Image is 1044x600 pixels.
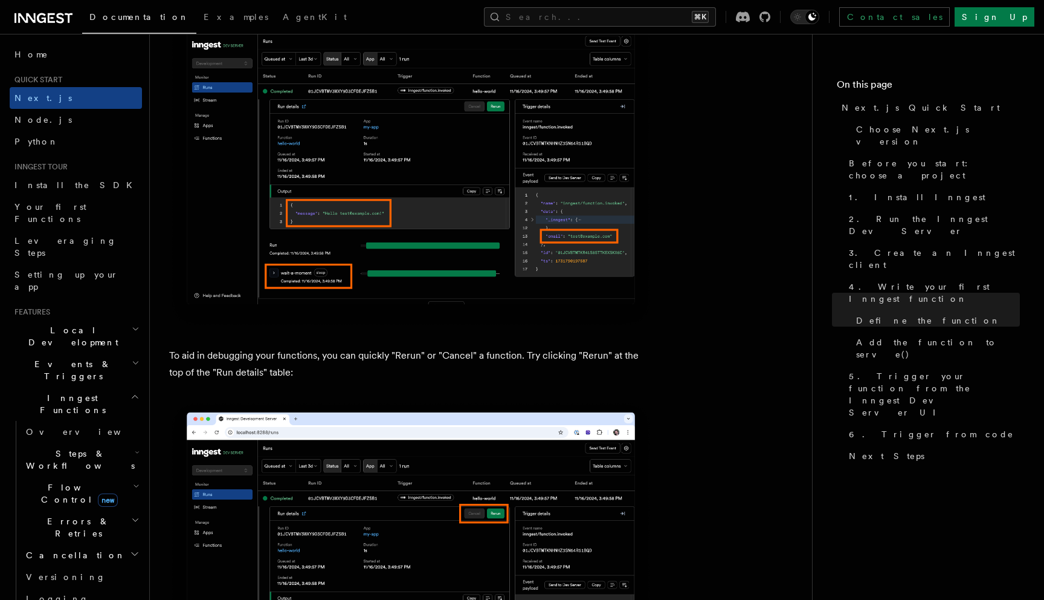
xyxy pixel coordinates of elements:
[21,421,142,443] a: Overview
[21,510,142,544] button: Errors & Retries
[283,12,347,22] span: AgentKit
[837,77,1020,97] h4: On this page
[10,307,50,317] span: Features
[21,544,142,566] button: Cancellation
[169,347,652,381] p: To aid in debugging your functions, you can quickly "Rerun" or "Cancel" a function. Try clicking ...
[837,97,1020,119] a: Next.js Quick Start
[10,353,142,387] button: Events & Triggers
[856,123,1020,148] span: Choose Next.js version
[10,131,142,152] a: Python
[14,180,140,190] span: Install the SDK
[10,230,142,264] a: Leveraging Steps
[844,423,1020,445] a: 6. Trigger from code
[14,236,117,258] span: Leveraging Steps
[14,137,59,146] span: Python
[89,12,189,22] span: Documentation
[849,450,924,462] span: Next Steps
[14,115,72,125] span: Node.js
[10,174,142,196] a: Install the SDK
[21,549,126,561] span: Cancellation
[844,208,1020,242] a: 2. Run the Inngest Dev Server
[204,12,268,22] span: Examples
[842,102,1000,114] span: Next.js Quick Start
[98,494,118,507] span: new
[21,477,142,510] button: Flow Controlnew
[849,213,1020,237] span: 2. Run the Inngest Dev Server
[10,324,132,348] span: Local Development
[10,264,142,298] a: Setting up your app
[26,572,106,582] span: Versioning
[849,281,1020,305] span: 4. Write your first Inngest function
[14,270,118,292] span: Setting up your app
[10,87,142,109] a: Next.js
[484,7,716,27] button: Search...⌘K
[844,365,1020,423] a: 5. Trigger your function from the Inngest Dev Server UI
[14,48,48,60] span: Home
[851,331,1020,365] a: Add the function to serve()
[844,445,1020,467] a: Next Steps
[849,247,1020,271] span: 3. Create an Inngest client
[851,310,1020,331] a: Define the function
[10,319,142,353] button: Local Development
[849,157,1020,181] span: Before you start: choose a project
[856,315,1000,327] span: Define the function
[849,191,985,203] span: 1. Install Inngest
[10,358,132,382] span: Events & Triggers
[856,336,1020,360] span: Add the function to serve()
[844,152,1020,186] a: Before you start: choose a project
[849,428,1014,440] span: 6. Trigger from code
[10,44,142,65] a: Home
[10,392,130,416] span: Inngest Functions
[10,387,142,421] button: Inngest Functions
[21,515,131,540] span: Errors & Retries
[10,75,62,85] span: Quick start
[692,11,709,23] kbd: ⌘K
[955,7,1034,27] a: Sign Up
[10,196,142,230] a: Your first Functions
[10,162,68,172] span: Inngest tour
[26,427,150,437] span: Overview
[82,4,196,34] a: Documentation
[21,443,142,477] button: Steps & Workflows
[14,202,86,224] span: Your first Functions
[844,242,1020,276] a: 3. Create an Inngest client
[14,93,72,103] span: Next.js
[790,10,819,24] button: Toggle dark mode
[21,481,133,506] span: Flow Control
[849,370,1020,419] span: 5. Trigger your function from the Inngest Dev Server UI
[839,7,950,27] a: Contact sales
[10,109,142,131] a: Node.js
[844,276,1020,310] a: 4. Write your first Inngest function
[21,448,135,472] span: Steps & Workflows
[851,119,1020,152] a: Choose Next.js version
[21,566,142,588] a: Versioning
[844,186,1020,208] a: 1. Install Inngest
[275,4,354,33] a: AgentKit
[196,4,275,33] a: Examples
